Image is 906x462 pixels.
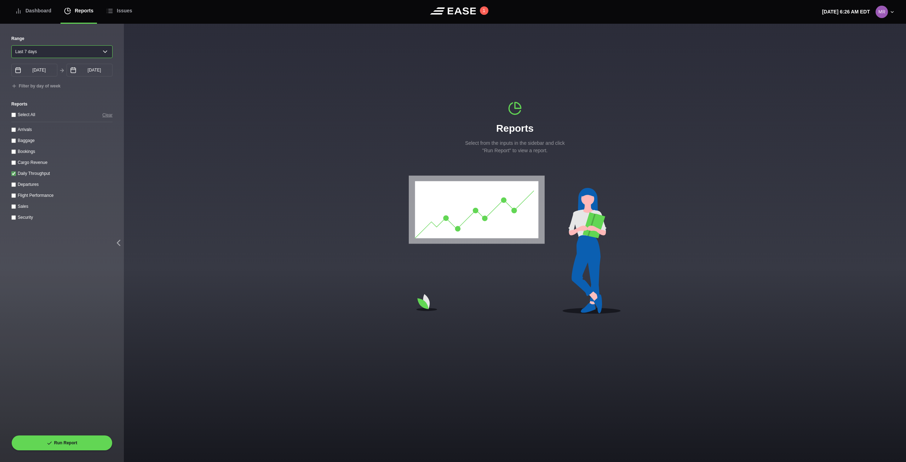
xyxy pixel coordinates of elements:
label: Select All [18,112,35,117]
button: Run Report [11,435,113,451]
label: Range [11,35,113,42]
label: Security [18,215,33,220]
label: Cargo Revenue [18,160,47,165]
label: Reports [11,101,113,107]
label: Arrivals [18,127,32,132]
label: Departures [18,182,39,187]
label: Daily Throughput [18,171,50,176]
div: Reports [462,101,568,154]
input: mm/dd/yyyy [11,64,57,76]
input: mm/dd/yyyy [67,64,113,76]
button: Clear [102,111,113,119]
img: 0b2ed616698f39eb9cebe474ea602d52 [876,6,888,18]
label: Bookings [18,149,35,154]
label: Sales [18,204,28,209]
button: 1 [480,6,488,15]
h1: Reports [462,121,568,136]
p: Select from the inputs in the sidebar and click "Run Report" to view a report. [462,139,568,154]
p: [DATE] 6:26 AM EDT [822,8,870,16]
label: Baggage [18,138,35,143]
label: Flight Performance [18,193,53,198]
button: Filter by day of week [11,84,61,89]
